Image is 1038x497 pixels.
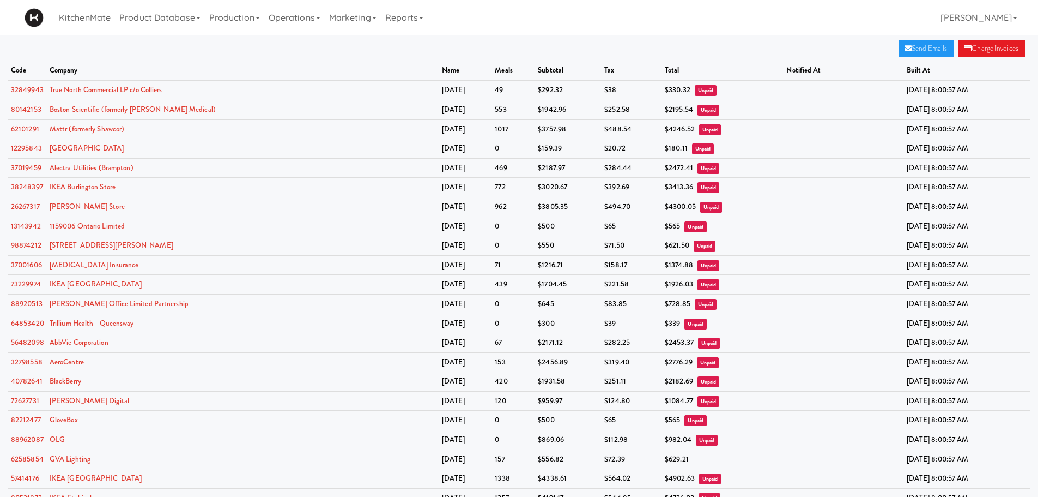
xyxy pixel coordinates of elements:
span: Unpaid [698,338,720,349]
td: $500 [535,411,602,430]
td: 439 [492,275,535,295]
td: $869.06 [535,430,602,450]
td: $2171.12 [535,333,602,353]
span: $330.32 [665,85,690,95]
td: $2456.89 [535,352,602,372]
td: $252.58 [602,100,662,119]
th: total [662,61,784,81]
td: [DATE] [439,236,493,256]
td: $1216.71 [535,255,602,275]
td: 1338 [492,469,535,489]
td: [DATE] [439,294,493,314]
td: 153 [492,352,535,372]
td: [DATE] 8:00:57 AM [904,333,1030,353]
td: [DATE] [439,450,493,469]
span: Unpaid [697,376,720,387]
span: $629.21 [665,454,689,464]
a: 37001606 [11,260,42,270]
td: $159.39 [535,139,602,159]
td: [DATE] 8:00:57 AM [904,197,1030,217]
a: BlackBerry [50,376,81,386]
td: [DATE] [439,275,493,295]
td: $3757.98 [535,119,602,139]
td: $300 [535,314,602,333]
a: [MEDICAL_DATA] Insurance [50,260,138,270]
span: Unpaid [699,474,721,484]
td: [DATE] 8:00:57 AM [904,391,1030,411]
a: 80142153 [11,104,41,115]
td: 1017 [492,119,535,139]
td: $112.98 [602,430,662,450]
td: $71.50 [602,236,662,256]
td: 0 [492,294,535,314]
td: [DATE] [439,333,493,353]
td: [DATE] [439,100,493,119]
span: Unpaid [695,85,717,96]
span: Unpaid [684,319,707,330]
a: 12295843 [11,143,42,153]
a: 88920513 [11,298,43,309]
th: meals [492,61,535,81]
span: $565 [665,221,680,231]
span: Unpaid [697,105,720,116]
td: [DATE] [439,197,493,217]
td: $1704.45 [535,275,602,295]
td: [DATE] 8:00:57 AM [904,139,1030,159]
th: tax [602,61,662,81]
td: $292.32 [535,80,602,100]
img: Micromart [25,8,44,27]
td: 0 [492,139,535,159]
td: $1931.58 [535,372,602,392]
td: 772 [492,178,535,197]
span: $565 [665,415,680,425]
td: [DATE] 8:00:57 AM [904,217,1030,236]
span: Unpaid [697,182,720,193]
span: Unpaid [697,260,720,271]
span: $728.85 [665,298,690,309]
td: 157 [492,450,535,469]
td: [DATE] [439,217,493,236]
td: $3805.35 [535,197,602,217]
a: 98874212 [11,240,41,250]
th: company [47,61,439,81]
td: $251.11 [602,372,662,392]
a: Alectra Utilities (Brampton) [50,163,133,173]
span: $4246.52 [665,124,695,134]
td: [DATE] 8:00:57 AM [904,236,1030,256]
a: AbbVie Corporation [50,337,108,348]
td: [DATE] [439,372,493,392]
td: [DATE] 8:00:57 AM [904,275,1030,295]
a: 1159006 Ontario Limited [50,221,125,231]
td: $550 [535,236,602,256]
td: $3020.67 [535,178,602,197]
a: 40782641 [11,376,43,386]
td: $284.44 [602,158,662,178]
td: $158.17 [602,255,662,275]
span: $982.04 [665,434,691,445]
a: IKEA [GEOGRAPHIC_DATA] [50,279,142,289]
td: [DATE] 8:00:57 AM [904,80,1030,100]
td: $494.70 [602,197,662,217]
td: [DATE] [439,255,493,275]
span: $1926.03 [665,279,693,289]
a: Mattr (formerly Shawcor) [50,124,124,134]
span: $4902.63 [665,473,695,483]
td: 120 [492,391,535,411]
td: [DATE] 8:00:57 AM [904,372,1030,392]
a: GloveBox [50,415,78,425]
td: [DATE] 8:00:57 AM [904,294,1030,314]
td: $488.54 [602,119,662,139]
span: Unpaid [692,143,714,154]
span: Unpaid [700,202,723,213]
td: $556.82 [535,450,602,469]
td: $221.58 [602,275,662,295]
a: [PERSON_NAME] Office Limited Partnership [50,298,189,309]
td: $38 [602,80,662,100]
th: notified at [784,61,903,81]
span: $4300.05 [665,201,696,212]
span: Unpaid [697,279,720,290]
th: subtotal [535,61,602,81]
td: [DATE] [439,469,493,489]
a: 62101291 [11,124,39,134]
td: 962 [492,197,535,217]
